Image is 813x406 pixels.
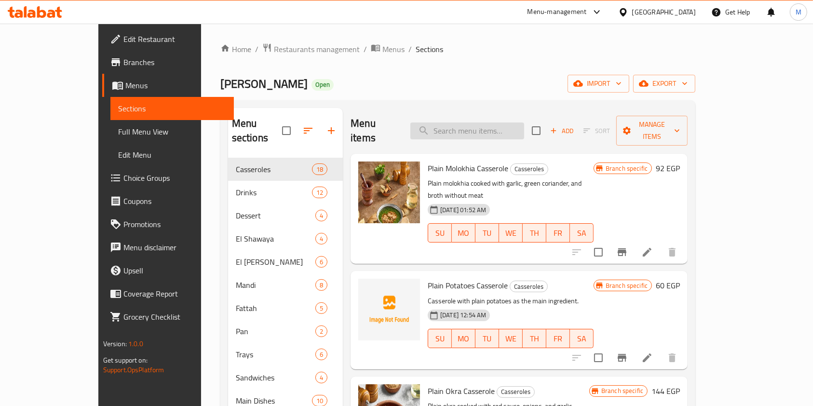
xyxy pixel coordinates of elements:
span: M [796,7,801,17]
span: Casseroles [511,163,548,175]
div: Sandwiches4 [228,366,343,389]
span: Coverage Report [123,288,227,299]
a: Edit Restaurant [102,27,234,51]
div: Drinks12 [228,181,343,204]
div: items [315,325,327,337]
span: import [575,78,622,90]
span: Add item [546,123,577,138]
span: Choice Groups [123,172,227,184]
span: Manage items [624,119,680,143]
a: Edit Menu [110,143,234,166]
span: Coupons [123,195,227,207]
div: Dessert4 [228,204,343,227]
div: items [315,349,327,360]
span: Add [549,125,575,136]
span: Full Menu View [118,126,227,137]
a: Promotions [102,213,234,236]
div: Trays6 [228,343,343,366]
button: WE [499,223,523,243]
a: Upsell [102,259,234,282]
button: Manage items [616,116,688,146]
div: Open [312,79,334,91]
span: Casseroles [497,386,534,397]
span: 4 [316,234,327,244]
div: Mandi [236,279,315,291]
span: Pan [236,325,315,337]
button: TH [523,223,546,243]
a: Choice Groups [102,166,234,189]
button: SA [570,329,594,348]
span: El Shawaya [236,233,315,244]
a: Edit menu item [641,246,653,258]
button: Add section [320,119,343,142]
span: TU [479,226,495,240]
div: Menu-management [528,6,587,18]
span: 6 [316,257,327,267]
div: Fattah [236,302,315,314]
a: Menus [371,43,405,55]
span: FR [550,226,566,240]
div: El [PERSON_NAME]6 [228,250,343,273]
span: Select section [526,121,546,141]
button: import [568,75,629,93]
span: 2 [316,327,327,336]
a: Restaurants management [262,43,360,55]
a: Support.OpsPlatform [103,364,164,376]
span: Select to update [588,242,609,262]
li: / [255,43,258,55]
span: Branches [123,56,227,68]
h6: 144 EGP [651,384,680,398]
div: items [315,233,327,244]
button: Branch-specific-item [610,346,634,369]
li: / [364,43,367,55]
span: Branch specific [602,281,651,290]
span: TU [479,332,495,346]
span: Restaurants management [274,43,360,55]
span: Upsell [123,265,227,276]
span: Edit Restaurant [123,33,227,45]
div: items [312,163,327,175]
a: Grocery Checklist [102,305,234,328]
span: Menus [382,43,405,55]
p: Casserole with plain potatoes as the main ingredient. [428,295,594,307]
span: Casseroles [236,163,312,175]
a: Menus [102,74,234,97]
h2: Menu sections [232,116,282,145]
button: Add [546,123,577,138]
span: Menus [125,80,227,91]
span: Drinks [236,187,312,198]
span: [DATE] 12:54 AM [436,311,490,320]
span: Casseroles [510,281,547,292]
span: MO [456,332,472,346]
span: Select section first [577,123,616,138]
span: 12 [312,188,327,197]
span: Select to update [588,348,609,368]
span: TH [527,226,542,240]
span: 1.0.0 [128,338,143,350]
nav: breadcrumb [220,43,695,55]
span: FR [550,332,566,346]
span: Select all sections [276,121,297,141]
span: Branch specific [597,386,647,395]
button: MO [452,223,475,243]
span: 4 [316,373,327,382]
h6: 92 EGP [656,162,680,175]
a: Menu disclaimer [102,236,234,259]
span: Get support on: [103,354,148,366]
span: [DATE] 01:52 AM [436,205,490,215]
a: Full Menu View [110,120,234,143]
span: SA [574,226,590,240]
button: export [633,75,695,93]
span: Branch specific [602,164,651,173]
button: TU [475,223,499,243]
a: Edit menu item [641,352,653,364]
span: WE [503,332,519,346]
span: Open [312,81,334,89]
span: 6 [316,350,327,359]
span: 5 [316,304,327,313]
img: Plain Potatoes Casserole [358,279,420,340]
